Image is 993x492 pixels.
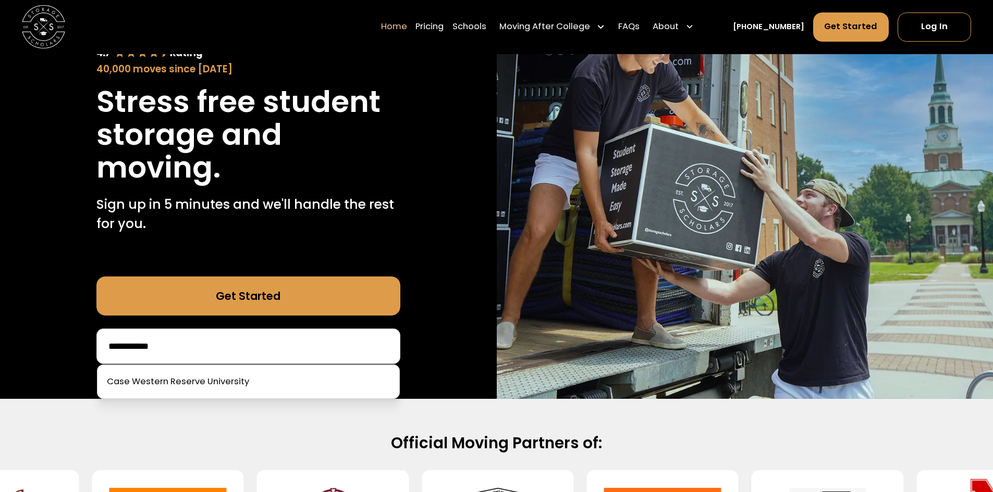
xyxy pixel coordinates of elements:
[452,12,486,42] a: Schools
[96,195,400,234] p: Sign up in 5 minutes and we'll handle the rest for you.
[22,5,65,48] img: Storage Scholars main logo
[150,433,844,453] h2: Official Moving Partners of:
[499,21,590,34] div: Moving After College
[96,85,400,184] h1: Stress free student storage and moving.
[415,12,444,42] a: Pricing
[618,12,640,42] a: FAQs
[898,12,971,42] a: Log In
[22,5,65,48] a: home
[96,62,400,77] div: 40,000 moves since [DATE]
[653,21,679,34] div: About
[96,276,400,316] a: Get Started
[813,12,889,42] a: Get Started
[648,12,698,42] div: About
[381,12,407,42] a: Home
[733,21,804,33] a: [PHONE_NUMBER]
[495,12,610,42] div: Moving After College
